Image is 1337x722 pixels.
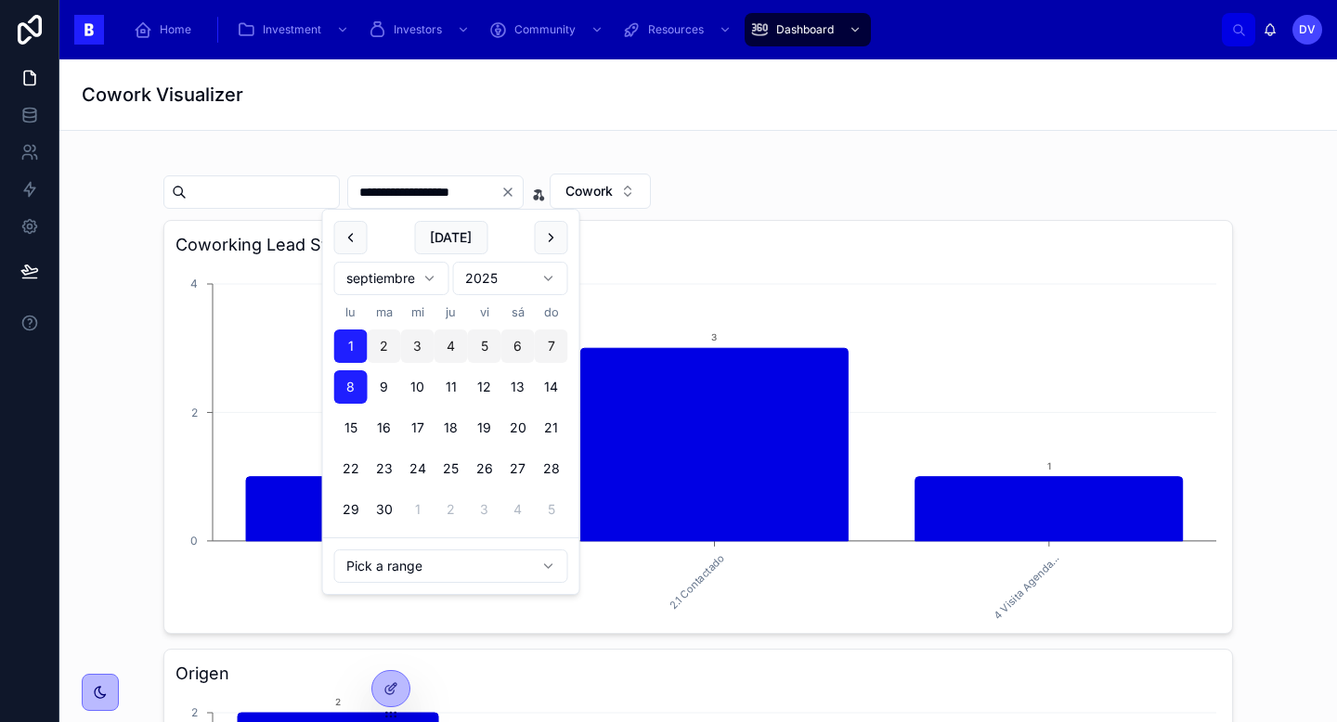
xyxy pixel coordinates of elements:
button: domingo, 21 de septiembre de 2025 [535,411,568,445]
span: Investors [394,22,442,37]
button: lunes, 15 de septiembre de 2025 [334,411,368,445]
span: Community [514,22,576,37]
button: miércoles, 24 de septiembre de 2025 [401,452,435,485]
button: miércoles, 17 de septiembre de 2025 [401,411,435,445]
button: sábado, 27 de septiembre de 2025 [501,452,535,485]
button: jueves, 25 de septiembre de 2025 [435,452,468,485]
button: viernes, 5 de septiembre de 2025, selected [468,329,501,363]
span: Home [160,22,191,37]
button: Clear [500,185,523,200]
th: sábado [501,303,535,322]
button: miércoles, 10 de septiembre de 2025 [401,370,435,404]
tspan: 2 [191,705,198,719]
span: Resources [648,22,704,37]
button: jueves, 11 de septiembre de 2025 [435,370,468,404]
text: 1 [1047,460,1051,471]
span: Cowork [565,182,613,200]
button: sábado, 20 de septiembre de 2025 [501,411,535,445]
button: miércoles, 1 de octubre de 2025 [401,493,435,526]
text: 3 [711,331,717,342]
a: Investors [362,13,479,46]
button: domingo, 7 de septiembre de 2025, selected [535,329,568,363]
img: App logo [74,15,104,45]
a: Resources [617,13,741,46]
tspan: 0 [190,534,198,548]
button: [DATE] [414,221,487,254]
h1: Cowork Visualizer [82,82,243,108]
th: viernes [468,303,501,322]
div: chart [175,265,1221,622]
button: martes, 16 de septiembre de 2025 [368,411,401,445]
button: viernes, 26 de septiembre de 2025 [468,452,501,485]
a: Home [128,13,204,46]
button: martes, 30 de septiembre de 2025 [368,493,401,526]
th: martes [368,303,401,322]
th: jueves [435,303,468,322]
span: DV [1299,22,1316,37]
button: viernes, 19 de septiembre de 2025 [468,411,501,445]
text: 2.1 Contactado [667,551,727,612]
button: martes, 9 de septiembre de 2025 [368,370,401,404]
a: Community [483,13,613,46]
tspan: 4 [190,277,198,290]
button: Relative time [334,549,568,583]
button: domingo, 28 de septiembre de 2025 [535,452,568,485]
button: viernes, 12 de septiembre de 2025 [468,370,501,404]
button: lunes, 22 de septiembre de 2025 [334,452,368,485]
span: Investment [263,22,321,37]
button: domingo, 5 de octubre de 2025 [535,493,568,526]
button: martes, 23 de septiembre de 2025 [368,452,401,485]
text: 4 Visita Agenda... [992,551,1062,622]
a: Investment [231,13,358,46]
button: sábado, 6 de septiembre de 2025, selected [501,329,535,363]
button: Today, lunes, 8 de septiembre de 2025, selected [334,370,368,404]
button: domingo, 14 de septiembre de 2025 [535,370,568,404]
div: scrollable content [119,9,1222,50]
table: septiembre 2025 [334,303,568,526]
th: miércoles [401,303,435,322]
button: sábado, 13 de septiembre de 2025 [501,370,535,404]
h3: Origen [175,661,1221,687]
button: viernes, 3 de octubre de 2025 [468,493,501,526]
a: Dashboard [745,13,871,46]
th: lunes [334,303,368,322]
button: miércoles, 3 de septiembre de 2025, selected [401,329,435,363]
button: jueves, 4 de septiembre de 2025, selected [435,329,468,363]
button: jueves, 18 de septiembre de 2025 [435,411,468,445]
button: lunes, 1 de septiembre de 2025, selected [334,329,368,363]
button: jueves, 2 de octubre de 2025 [435,493,468,526]
span: Dashboard [776,22,834,37]
button: Select Button [550,174,651,209]
button: lunes, 29 de septiembre de 2025 [334,493,368,526]
button: martes, 2 de septiembre de 2025, selected [368,329,401,363]
text: 2 [335,696,341,707]
h3: Coworking Lead Stage [175,232,1221,258]
th: domingo [535,303,568,322]
tspan: 2 [191,406,198,419]
button: sábado, 4 de octubre de 2025 [501,493,535,526]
